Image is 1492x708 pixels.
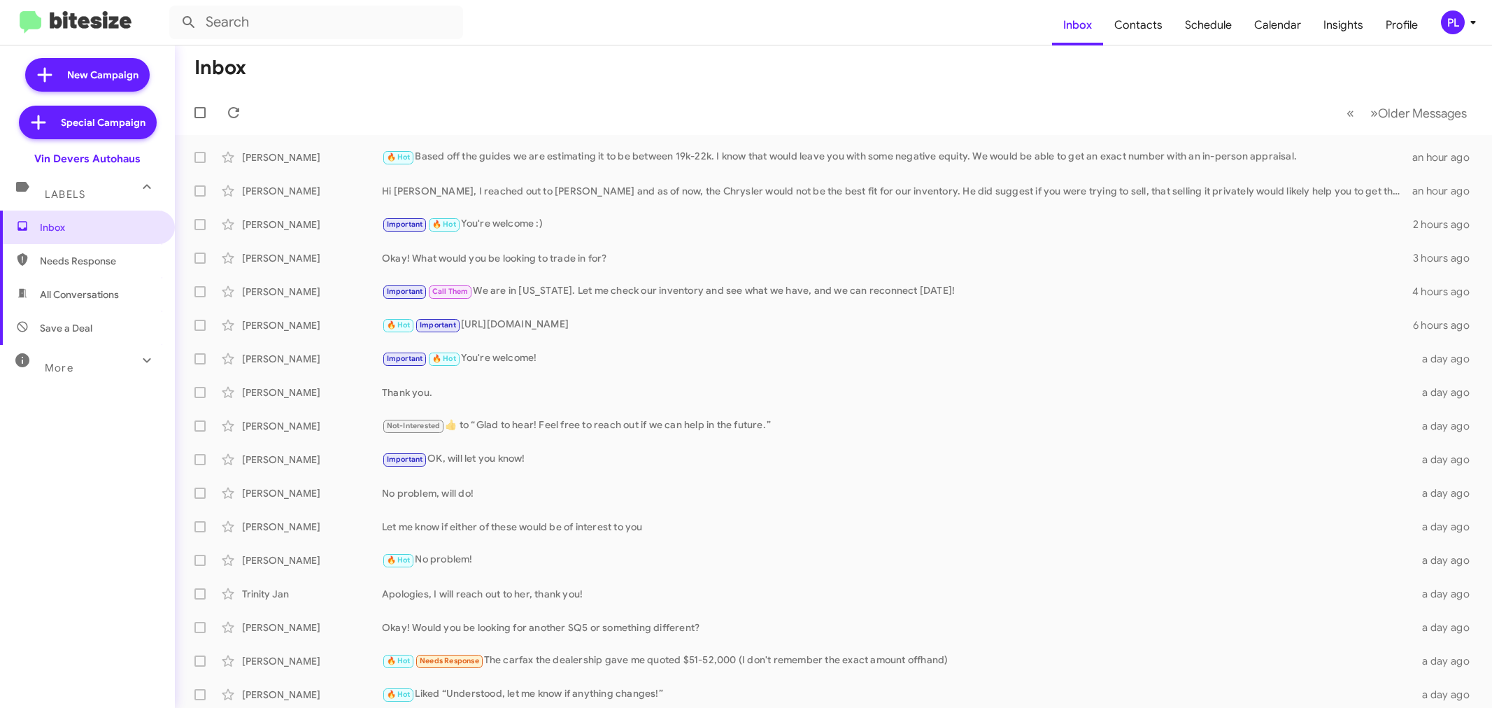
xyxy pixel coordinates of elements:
div: a day ago [1412,385,1481,399]
a: Inbox [1052,5,1103,45]
span: Save a Deal [40,321,92,335]
span: « [1347,104,1354,122]
div: a day ago [1412,419,1481,433]
span: 🔥 Hot [432,220,456,229]
span: 🔥 Hot [387,320,411,330]
span: » [1370,104,1378,122]
div: a day ago [1412,520,1481,534]
div: a day ago [1412,352,1481,366]
div: a day ago [1412,553,1481,567]
div: You're welcome :) [382,216,1412,232]
div: [PERSON_NAME] [242,486,382,500]
div: [PERSON_NAME] [242,654,382,668]
span: Call Them [432,287,469,296]
div: We are in [US_STATE]. Let me check our inventory and see what we have, and we can reconnect [DATE]! [382,283,1412,299]
div: [PERSON_NAME] [242,419,382,433]
span: Labels [45,188,85,201]
span: Important [387,220,423,229]
div: Thank you. [382,385,1412,399]
span: Needs Response [420,656,479,665]
div: [PERSON_NAME] [242,385,382,399]
span: Important [420,320,456,330]
span: 🔥 Hot [432,354,456,363]
div: Okay! Would you be looking for another SQ5 or something different? [382,621,1412,635]
div: 3 hours ago [1412,251,1481,265]
div: No problem! [382,552,1412,568]
div: OK, will let you know! [382,451,1412,467]
h1: Inbox [194,57,246,79]
span: Important [387,455,423,464]
button: Previous [1338,99,1363,127]
div: 4 hours ago [1412,285,1481,299]
div: [PERSON_NAME] [242,318,382,332]
div: a day ago [1412,587,1481,601]
div: Let me know if either of these would be of interest to you [382,520,1412,534]
div: [URL][DOMAIN_NAME] [382,317,1412,333]
div: 2 hours ago [1412,218,1481,232]
a: Contacts [1103,5,1174,45]
span: Needs Response [40,254,159,268]
div: No problem, will do! [382,486,1412,500]
span: Special Campaign [61,115,145,129]
span: Not-Interested [387,421,441,430]
span: New Campaign [67,68,138,82]
div: a day ago [1412,453,1481,467]
div: [PERSON_NAME] [242,621,382,635]
div: Trinity Jan [242,587,382,601]
div: [PERSON_NAME] [242,150,382,164]
div: [PERSON_NAME] [242,184,382,198]
span: Important [387,287,423,296]
div: Vin Devers Autohaus [34,152,141,166]
nav: Page navigation example [1339,99,1475,127]
div: a day ago [1412,688,1481,702]
div: a day ago [1412,621,1481,635]
div: Based off the guides we are estimating it to be between 19k-22k. I know that would leave you with... [382,149,1412,165]
div: ​👍​ to “ Glad to hear! Feel free to reach out if we can help in the future. ” [382,418,1412,434]
div: PL [1441,10,1465,34]
div: a day ago [1412,654,1481,668]
input: Search [169,6,463,39]
a: New Campaign [25,58,150,92]
div: a day ago [1412,486,1481,500]
div: Okay! What would you be looking to trade in for? [382,251,1412,265]
span: All Conversations [40,288,119,302]
a: Special Campaign [19,106,157,139]
div: You're welcome! [382,351,1412,367]
a: Insights [1312,5,1374,45]
div: an hour ago [1412,184,1481,198]
div: [PERSON_NAME] [242,688,382,702]
span: 🔥 Hot [387,555,411,565]
div: [PERSON_NAME] [242,453,382,467]
a: Calendar [1243,5,1312,45]
span: 🔥 Hot [387,656,411,665]
div: [PERSON_NAME] [242,285,382,299]
div: Hi [PERSON_NAME], I reached out to [PERSON_NAME] and as of now, the Chrysler would not be the bes... [382,184,1412,198]
span: Important [387,354,423,363]
div: Apologies, I will reach out to her, thank you! [382,587,1412,601]
div: [PERSON_NAME] [242,218,382,232]
span: 🔥 Hot [387,690,411,699]
div: [PERSON_NAME] [242,352,382,366]
span: More [45,362,73,374]
div: [PERSON_NAME] [242,251,382,265]
span: 🔥 Hot [387,153,411,162]
div: 6 hours ago [1412,318,1481,332]
div: The carfax the dealership gave me quoted $51-52,000 (I don't remember the exact amount offhand) [382,653,1412,669]
div: an hour ago [1412,150,1481,164]
button: Next [1362,99,1475,127]
a: Profile [1374,5,1429,45]
a: Schedule [1174,5,1243,45]
span: Older Messages [1378,106,1467,121]
div: [PERSON_NAME] [242,520,382,534]
div: Liked “Understood, let me know if anything changes!” [382,686,1412,702]
button: PL [1429,10,1477,34]
div: [PERSON_NAME] [242,553,382,567]
span: Inbox [40,220,159,234]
